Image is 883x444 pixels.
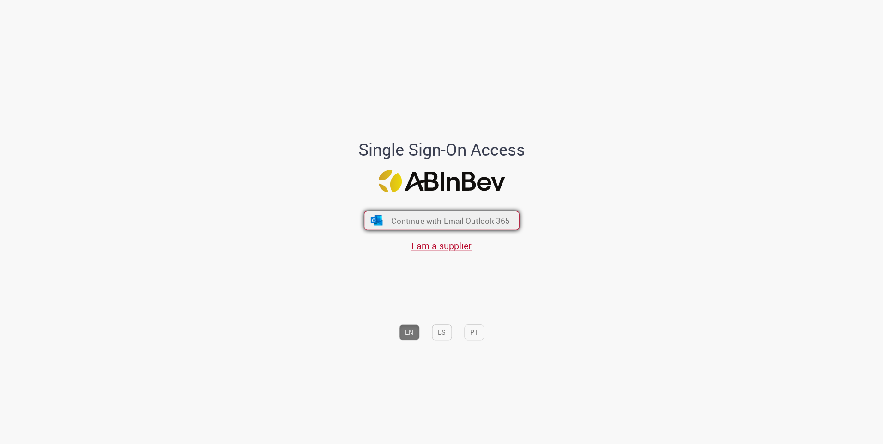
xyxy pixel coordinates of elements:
[411,240,472,252] a: I am a supplier
[364,211,520,230] button: ícone Azure/Microsoft 360 Continue with Email Outlook 365
[432,324,452,340] button: ES
[378,170,505,192] img: Logo ABInBev
[370,216,383,226] img: ícone Azure/Microsoft 360
[399,324,419,340] button: EN
[464,324,484,340] button: PT
[314,141,570,159] h1: Single Sign-On Access
[391,215,510,226] span: Continue with Email Outlook 365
